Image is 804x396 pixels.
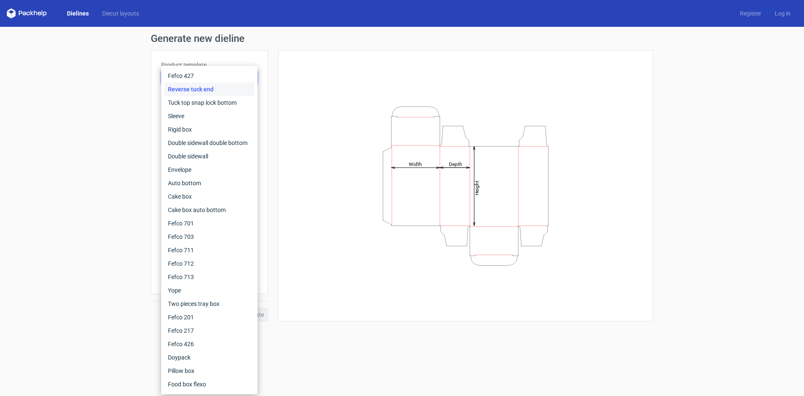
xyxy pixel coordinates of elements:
label: Product template [161,61,258,69]
div: Auto bottom [165,176,254,190]
div: Fefco 217 [165,324,254,337]
div: Reverse tuck end [165,83,254,96]
div: Fefco 712 [165,257,254,270]
div: Fefco 201 [165,311,254,324]
div: Tuck top snap lock bottom [165,96,254,109]
div: Double sidewall double bottom [165,136,254,150]
div: Cake box auto bottom [165,203,254,217]
h1: Generate new dieline [151,34,653,44]
div: Doypack [165,351,254,364]
tspan: Depth [449,161,462,167]
div: Yope [165,284,254,297]
div: Fefco 713 [165,270,254,284]
div: Two pieces tray box [165,297,254,311]
div: Fefco 711 [165,243,254,257]
a: Register [733,9,768,18]
a: Log in [768,9,797,18]
div: Fefco 426 [165,337,254,351]
div: Fefco 703 [165,230,254,243]
div: Pillow box [165,364,254,378]
div: Food box flexo [165,378,254,391]
div: Sleeve [165,109,254,123]
div: Fefco 701 [165,217,254,230]
div: Double sidewall [165,150,254,163]
div: Fefco 427 [165,69,254,83]
div: Cake box [165,190,254,203]
div: Rigid box [165,123,254,136]
tspan: Height [474,180,480,195]
a: Diecut layouts [95,9,146,18]
tspan: Width [409,161,422,167]
a: Dielines [60,9,95,18]
div: Envelope [165,163,254,176]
